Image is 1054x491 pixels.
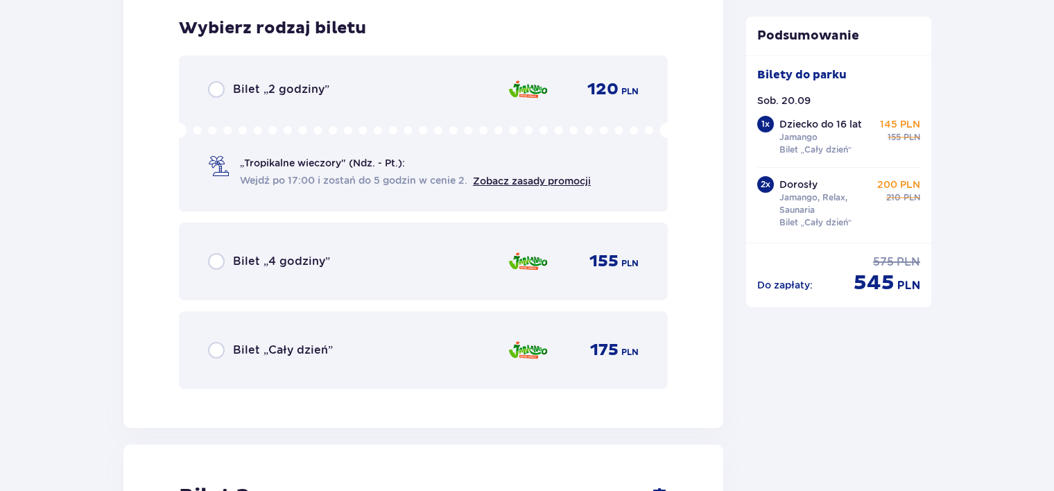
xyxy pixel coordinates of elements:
p: 210 [886,191,901,204]
div: 1 x [757,116,774,132]
p: Bilet „Cały dzień” [233,343,333,358]
p: Wybierz rodzaj biletu [179,18,366,39]
p: 175 [590,340,619,361]
div: 2 x [757,176,774,193]
img: zone logo [508,336,548,365]
p: Bilet „2 godziny” [233,82,329,97]
img: zone logo [508,247,548,276]
p: 120 [587,79,619,100]
p: PLN [904,191,920,204]
p: PLN [904,131,920,144]
p: 200 PLN [877,178,920,191]
p: Bilet „4 godziny” [233,254,330,269]
p: „Tropikalne wieczory" (Ndz. - Pt.): [240,156,405,170]
span: Wejdź po 17:00 i zostań do 5 godzin w cenie 2. [240,173,467,187]
p: 155 [589,251,619,272]
p: Jamango [779,131,818,144]
p: Podsumowanie [746,28,932,44]
p: Jamango, Relax, Saunaria [779,191,875,216]
p: PLN [621,85,639,98]
p: PLN [621,257,639,270]
p: Do zapłaty : [757,278,813,292]
p: Sob. 20.09 [757,94,811,107]
a: Zobacz zasady promocji [473,175,591,187]
p: Dorosły [779,178,818,191]
p: 545 [854,270,895,296]
p: 575 [873,255,894,270]
p: Dziecko do 16 lat [779,117,862,131]
p: 155 [888,131,901,144]
p: PLN [897,255,920,270]
p: PLN [621,346,639,359]
p: 145 PLN [880,117,920,131]
p: PLN [897,278,920,293]
img: zone logo [508,75,548,104]
p: Bilet „Cały dzień” [779,216,852,229]
p: Bilety do parku [757,67,847,83]
p: Bilet „Cały dzień” [779,144,852,156]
